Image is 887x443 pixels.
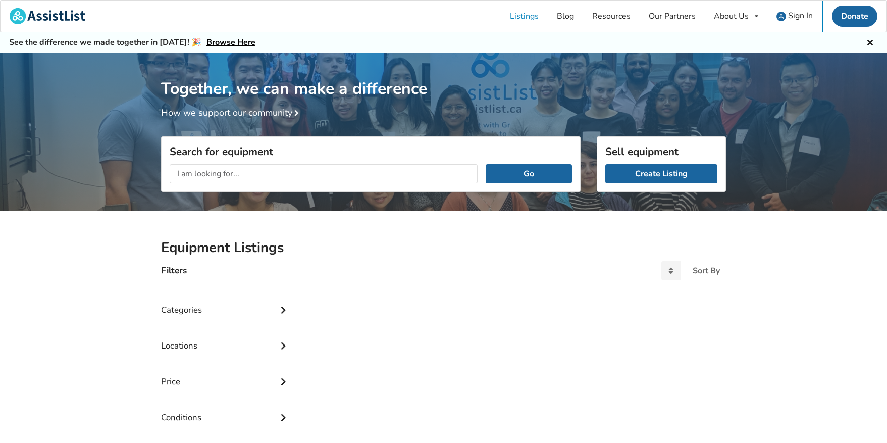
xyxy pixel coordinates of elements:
[170,145,572,158] h3: Search for equipment
[605,145,717,158] h3: Sell equipment
[788,10,813,21] span: Sign In
[161,107,302,119] a: How we support our community
[548,1,583,32] a: Blog
[161,265,187,276] h4: Filters
[832,6,877,27] a: Donate
[9,37,255,48] h5: See the difference we made together in [DATE]! 🎉
[170,164,478,183] input: I am looking for...
[714,12,749,20] div: About Us
[693,267,720,275] div: Sort By
[767,1,822,32] a: user icon Sign In
[605,164,717,183] a: Create Listing
[161,284,290,320] div: Categories
[10,8,85,24] img: assistlist-logo
[640,1,705,32] a: Our Partners
[776,12,786,21] img: user icon
[583,1,640,32] a: Resources
[501,1,548,32] a: Listings
[486,164,572,183] button: Go
[161,392,290,428] div: Conditions
[161,356,290,392] div: Price
[161,320,290,356] div: Locations
[161,239,726,257] h2: Equipment Listings
[206,37,255,48] a: Browse Here
[161,53,726,99] h1: Together, we can make a difference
